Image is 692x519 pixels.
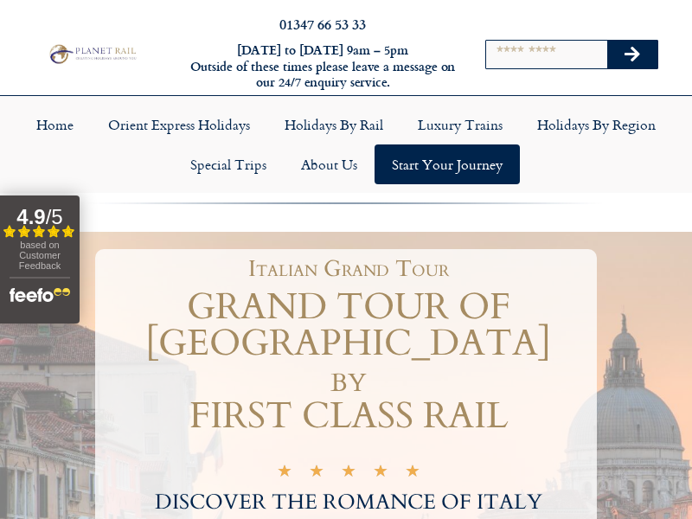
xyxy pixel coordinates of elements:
i: ★ [309,465,324,482]
a: Orient Express Holidays [91,105,267,144]
i: ★ [373,465,388,482]
a: Special Trips [173,144,284,184]
h1: Italian Grand Tour [108,258,588,280]
h2: DISCOVER THE ROMANCE OF ITALY [99,492,597,513]
div: 5/5 [277,463,420,482]
nav: Menu [9,105,683,184]
a: Holidays by Rail [267,105,400,144]
i: ★ [341,465,356,482]
i: ★ [405,465,420,482]
h1: GRAND TOUR OF [GEOGRAPHIC_DATA] by FIRST CLASS RAIL [99,289,597,434]
a: Start your Journey [375,144,520,184]
img: Planet Rail Train Holidays Logo [46,42,138,65]
a: About Us [284,144,375,184]
h6: [DATE] to [DATE] 9am – 5pm Outside of these times please leave a message on our 24/7 enquiry serv... [189,42,457,91]
button: Search [607,41,657,68]
a: 01347 66 53 33 [279,14,366,34]
a: Home [19,105,91,144]
i: ★ [277,465,292,482]
a: Holidays by Region [520,105,673,144]
a: Luxury Trains [400,105,520,144]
